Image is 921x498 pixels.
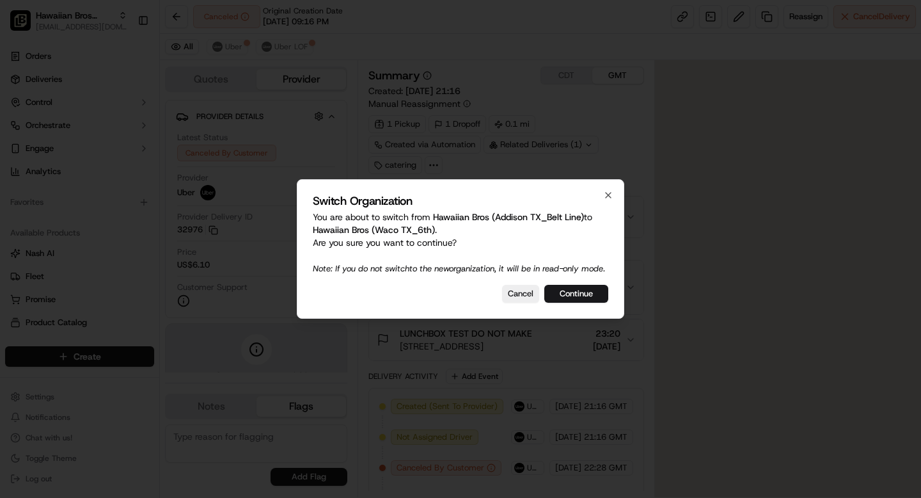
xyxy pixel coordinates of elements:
[433,211,584,223] span: Hawaiian Bros (Addison TX_Belt Line)
[313,211,608,275] p: You are about to switch from to . Are you sure you want to continue?
[544,285,608,303] button: Continue
[313,195,608,207] h2: Switch Organization
[502,285,539,303] button: Cancel
[313,224,435,236] span: Hawaiian Bros (Waco TX_6th)
[313,263,605,274] span: Note: If you do not switch to the new organization, it will be in read-only mode.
